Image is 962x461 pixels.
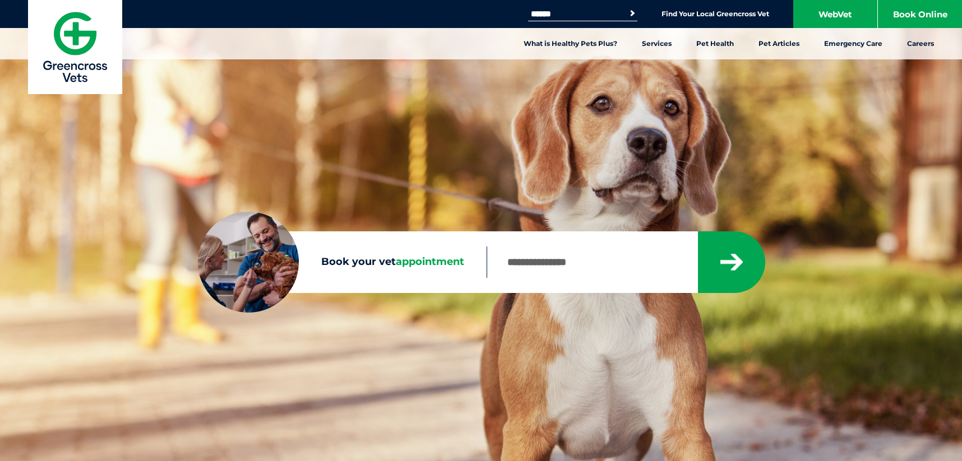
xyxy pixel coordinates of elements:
span: appointment [396,255,464,268]
label: Book your vet [198,254,487,271]
a: What is Healthy Pets Plus? [511,28,630,59]
a: Emergency Care [812,28,895,59]
a: Services [630,28,684,59]
a: Pet Health [684,28,746,59]
a: Pet Articles [746,28,812,59]
a: Careers [895,28,946,59]
button: Search [627,8,638,19]
a: Find Your Local Greencross Vet [662,10,769,18]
